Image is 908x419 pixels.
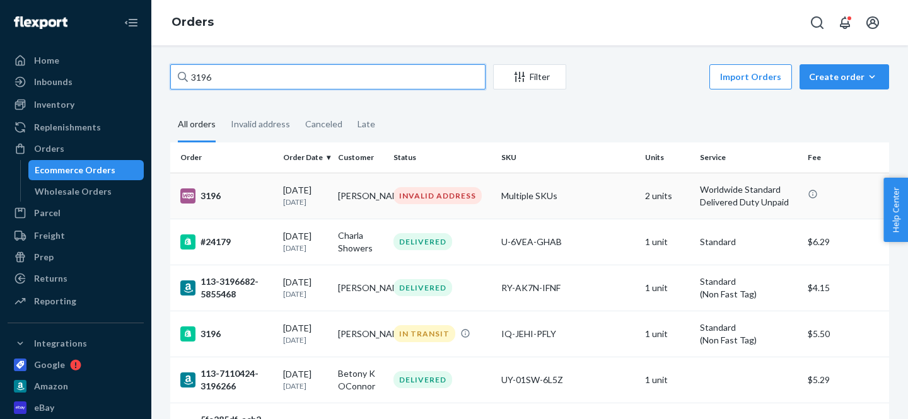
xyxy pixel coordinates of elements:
a: Google [8,355,144,375]
a: Parcel [8,203,144,223]
p: [DATE] [283,381,328,391]
p: Standard [700,275,798,288]
td: [PERSON_NAME] [333,265,388,311]
a: Replenishments [8,117,144,137]
button: Create order [800,64,889,89]
button: Open notifications [832,10,858,35]
div: Late [358,108,375,141]
div: [DATE] [283,230,328,253]
p: Standard [700,321,798,334]
td: Charla Showers [333,219,388,265]
a: Orders [172,15,214,29]
th: Fee [803,142,889,173]
th: SKU [496,142,640,173]
div: [DATE] [283,368,328,391]
button: Open Search Box [805,10,830,35]
button: Close Navigation [119,10,144,35]
div: [DATE] [283,276,328,299]
a: Ecommerce Orders [28,160,144,180]
div: DELIVERED [393,233,452,250]
div: Inbounds [34,76,73,88]
div: DELIVERED [393,279,452,296]
div: 113-3196682-5855468 [180,275,273,301]
div: 3196 [180,326,273,342]
td: $6.29 [803,219,889,265]
button: Help Center [883,178,908,242]
a: Inventory [8,95,144,115]
div: DELIVERED [393,371,452,388]
button: Open account menu [860,10,885,35]
div: (Non Fast Tag) [700,334,798,347]
div: #24179 [180,234,273,250]
th: Units [640,142,695,173]
a: Inbounds [8,72,144,92]
div: All orders [178,108,216,142]
td: Multiple SKUs [496,173,640,219]
div: Returns [34,272,67,285]
button: Filter [493,64,566,89]
div: Google [34,359,65,371]
td: 1 unit [640,219,695,265]
div: Amazon [34,380,68,393]
td: 1 unit [640,265,695,311]
div: Replenishments [34,121,101,134]
a: Home [8,50,144,71]
p: Standard [700,236,798,248]
div: Filter [494,71,566,83]
button: Import Orders [709,64,792,89]
td: $5.29 [803,357,889,403]
th: Service [695,142,803,173]
th: Order Date [278,142,333,173]
p: [DATE] [283,289,328,299]
div: 113-7110424-3196266 [180,367,273,393]
div: Integrations [34,337,87,350]
div: Canceled [305,108,342,141]
div: IN TRANSIT [393,325,455,342]
div: Ecommerce Orders [35,164,115,176]
a: Freight [8,226,144,246]
td: [PERSON_NAME] [333,311,388,357]
div: RY-AK7N-IFNF [501,282,635,294]
a: Wholesale Orders [28,181,144,202]
td: 2 units [640,173,695,219]
button: Integrations [8,333,144,353]
p: [DATE] [283,243,328,253]
ol: breadcrumbs [161,4,224,41]
td: [PERSON_NAME] [333,173,388,219]
td: 1 unit [640,311,695,357]
td: $5.50 [803,311,889,357]
div: UY-01SW-6L5Z [501,374,635,386]
a: Prep [8,247,144,267]
div: Home [34,54,59,67]
td: 1 unit [640,357,695,403]
div: (Non Fast Tag) [700,288,798,301]
a: Orders [8,139,144,159]
a: Returns [8,268,144,289]
div: eBay [34,401,54,414]
div: Invalid address [231,108,290,141]
p: Worldwide Standard Delivered Duty Unpaid [700,183,798,209]
div: Orders [34,142,64,155]
input: Search orders [170,64,486,89]
a: Amazon [8,376,144,396]
div: Customer [338,152,383,163]
p: [DATE] [283,335,328,345]
th: Order [170,142,278,173]
div: Create order [809,71,880,83]
td: Betony K OConnor [333,357,388,403]
div: INVALID ADDRESS [393,187,482,204]
a: eBay [8,398,144,418]
div: Inventory [34,98,74,111]
a: Reporting [8,291,144,311]
div: Freight [34,229,65,242]
th: Status [388,142,496,173]
img: Flexport logo [14,16,67,29]
div: Prep [34,251,54,263]
p: [DATE] [283,197,328,207]
div: 3196 [180,188,273,204]
div: Parcel [34,207,61,219]
td: $4.15 [803,265,889,311]
div: U-6VEA-GHAB [501,236,635,248]
div: Reporting [34,295,76,307]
